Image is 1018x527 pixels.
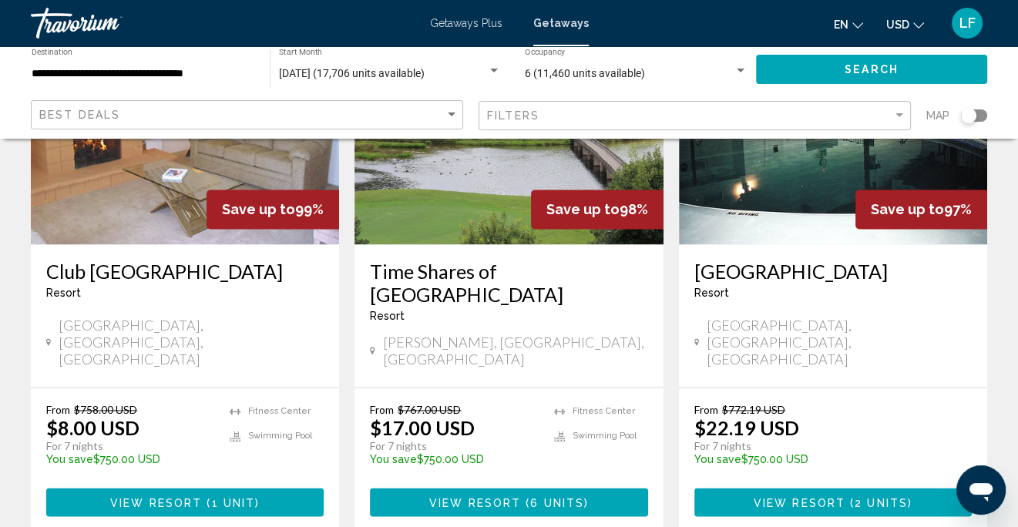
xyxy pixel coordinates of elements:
span: 6 units [530,496,584,509]
a: Club [GEOGRAPHIC_DATA] [46,260,324,283]
p: For 7 nights [46,439,214,453]
span: View Resort [110,496,202,509]
span: Save up to [871,201,944,217]
span: $767.00 USD [398,403,461,416]
p: $750.00 USD [46,453,214,465]
span: Save up to [546,201,620,217]
a: Time Shares of [GEOGRAPHIC_DATA] [370,260,647,306]
span: Fitness Center [573,406,635,416]
span: Resort [370,310,405,322]
span: Search [845,64,899,76]
span: Best Deals [39,109,120,121]
span: View Resort [429,496,521,509]
span: [GEOGRAPHIC_DATA], [GEOGRAPHIC_DATA], [GEOGRAPHIC_DATA] [59,317,324,368]
button: Change language [834,13,863,35]
span: From [370,403,394,416]
span: Filters [487,109,539,122]
iframe: Button to launch messaging window [956,465,1006,515]
span: You save [694,453,741,465]
span: $758.00 USD [74,403,137,416]
span: From [694,403,718,416]
span: Save up to [222,201,295,217]
span: en [834,18,848,31]
a: [GEOGRAPHIC_DATA] [694,260,972,283]
button: User Menu [947,7,987,39]
div: 99% [207,190,339,229]
p: $750.00 USD [370,453,538,465]
span: LF [959,15,976,31]
span: You save [370,453,417,465]
span: 6 (11,460 units available) [525,67,645,79]
span: [PERSON_NAME], [GEOGRAPHIC_DATA], [GEOGRAPHIC_DATA] [383,334,648,368]
p: $750.00 USD [694,453,956,465]
span: ( ) [845,496,912,509]
p: $22.19 USD [694,416,799,439]
span: Map [926,105,949,126]
p: For 7 nights [694,439,956,453]
span: Resort [694,287,729,299]
a: Getaways Plus [430,17,502,29]
div: 97% [855,190,987,229]
span: $772.19 USD [722,403,785,416]
span: 1 unit [211,496,255,509]
span: 2 units [855,496,908,509]
button: View Resort(2 units) [694,488,972,516]
button: View Resort(1 unit) [46,488,324,516]
div: 98% [531,190,664,229]
span: From [46,403,70,416]
button: Search [756,55,987,83]
span: View Resort [754,496,845,509]
p: $8.00 USD [46,416,139,439]
mat-select: Sort by [39,109,459,122]
span: ( ) [202,496,260,509]
button: Change currency [886,13,924,35]
span: [DATE] (17,706 units available) [279,67,425,79]
span: ( ) [521,496,589,509]
span: Fitness Center [248,406,311,416]
span: Swimming Pool [573,431,637,441]
span: [GEOGRAPHIC_DATA], [GEOGRAPHIC_DATA], [GEOGRAPHIC_DATA] [707,317,972,368]
a: Travorium [31,8,415,39]
button: View Resort(6 units) [370,488,647,516]
span: Swimming Pool [248,431,312,441]
span: You save [46,453,93,465]
button: Filter [479,100,911,132]
p: For 7 nights [370,439,538,453]
span: USD [886,18,909,31]
p: $17.00 USD [370,416,475,439]
span: Resort [46,287,81,299]
a: Getaways [533,17,589,29]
